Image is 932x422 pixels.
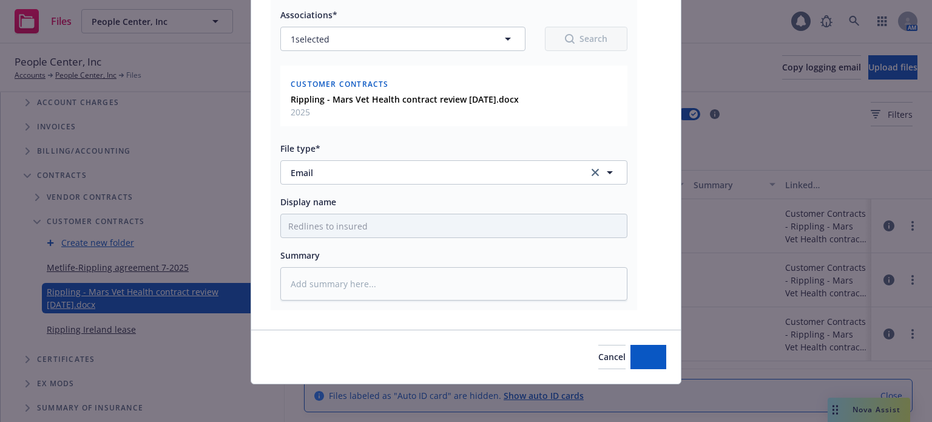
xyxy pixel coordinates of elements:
button: Cancel [598,345,626,369]
button: Add files [630,345,666,369]
span: 2025 [291,106,519,118]
span: Associations* [280,9,337,21]
span: Summary [280,250,320,261]
span: Email [291,166,572,179]
input: Add display name here... [281,214,627,237]
span: Add files [630,351,666,362]
span: Display name [280,196,336,208]
button: Emailclear selection [280,160,627,185]
span: File type* [280,143,320,154]
strong: Rippling - Mars Vet Health contract review [DATE].docx [291,94,519,105]
span: 1 selected [291,33,329,46]
span: Customer Contracts [291,79,389,89]
a: clear selection [588,165,603,180]
button: 1selected [280,27,525,51]
span: Cancel [598,351,626,362]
